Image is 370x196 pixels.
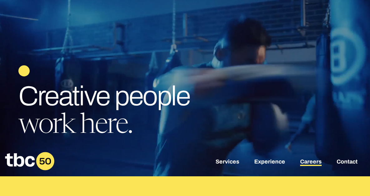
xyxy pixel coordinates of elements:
[254,158,285,166] a: Experience
[337,158,358,166] a: Contact
[216,158,239,166] a: Services
[18,81,190,111] span: Creative people
[18,113,132,140] span: work here.
[300,158,322,166] a: Careers
[5,166,54,173] a: Home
